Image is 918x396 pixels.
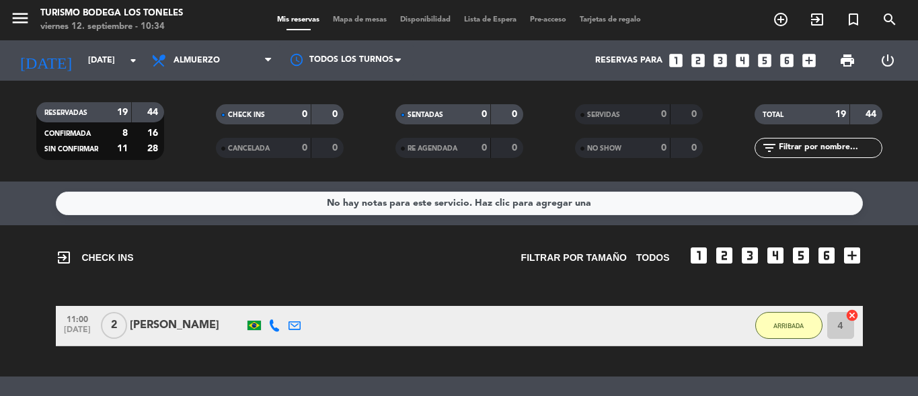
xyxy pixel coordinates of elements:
[332,110,340,119] strong: 0
[147,144,161,153] strong: 28
[117,144,128,153] strong: 11
[816,245,837,266] i: looks_6
[587,145,621,152] span: NO SHOW
[10,46,81,75] i: [DATE]
[773,11,789,28] i: add_circle_outline
[512,110,520,119] strong: 0
[714,245,735,266] i: looks_two
[332,143,340,153] strong: 0
[302,143,307,153] strong: 0
[880,52,896,69] i: power_settings_new
[712,52,729,69] i: looks_3
[691,110,699,119] strong: 0
[122,128,128,138] strong: 8
[882,11,898,28] i: search
[10,8,30,33] button: menu
[845,309,859,322] i: cancel
[44,110,87,116] span: RESERVADAS
[302,110,307,119] strong: 0
[130,317,244,334] div: [PERSON_NAME]
[841,245,863,266] i: add_box
[777,141,882,155] input: Filtrar por nombre...
[61,311,94,326] span: 11:00
[56,249,134,266] span: CHECK INS
[174,56,220,65] span: Almuerzo
[40,7,183,20] div: Turismo Bodega Los Toneles
[56,249,72,266] i: exit_to_app
[101,312,127,339] span: 2
[778,52,796,69] i: looks_6
[755,312,823,339] button: ARRIBADA
[835,110,846,119] strong: 19
[691,143,699,153] strong: 0
[765,245,786,266] i: looks_4
[866,110,879,119] strong: 44
[393,16,457,24] span: Disponibilidad
[61,325,94,341] span: [DATE]
[270,16,326,24] span: Mis reservas
[44,146,98,153] span: SIN CONFIRMAR
[326,16,393,24] span: Mapa de mesas
[739,245,761,266] i: looks_3
[761,140,777,156] i: filter_list
[868,40,908,81] div: LOG OUT
[800,52,818,69] i: add_box
[790,245,812,266] i: looks_5
[763,112,783,118] span: TOTAL
[595,56,662,65] span: Reservas para
[44,130,91,137] span: CONFIRMADA
[523,16,573,24] span: Pre-acceso
[147,128,161,138] strong: 16
[125,52,141,69] i: arrow_drop_down
[117,108,128,117] strong: 19
[327,196,591,211] div: No hay notas para este servicio. Haz clic para agregar una
[482,110,487,119] strong: 0
[773,322,804,329] span: ARRIBADA
[147,108,161,117] strong: 44
[408,112,443,118] span: SENTADAS
[809,11,825,28] i: exit_to_app
[688,245,710,266] i: looks_one
[636,250,670,266] span: TODOS
[512,143,520,153] strong: 0
[839,52,855,69] span: print
[845,11,862,28] i: turned_in_not
[482,143,487,153] strong: 0
[734,52,751,69] i: looks_4
[228,112,265,118] span: CHECK INS
[756,52,773,69] i: looks_5
[667,52,685,69] i: looks_one
[40,20,183,34] div: viernes 12. septiembre - 10:34
[573,16,648,24] span: Tarjetas de regalo
[408,145,457,152] span: RE AGENDADA
[10,8,30,28] i: menu
[661,110,666,119] strong: 0
[661,143,666,153] strong: 0
[457,16,523,24] span: Lista de Espera
[521,250,627,266] span: Filtrar por tamaño
[587,112,620,118] span: SERVIDAS
[228,145,270,152] span: CANCELADA
[689,52,707,69] i: looks_two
